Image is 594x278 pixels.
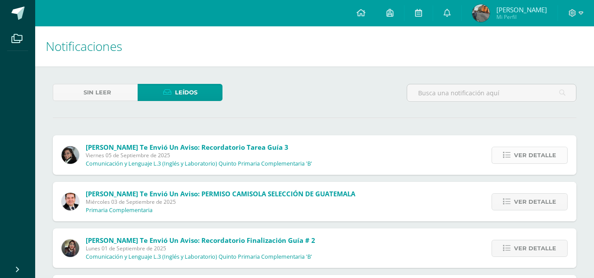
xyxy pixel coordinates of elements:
p: Comunicación y Lenguaje L.3 (Inglés y Laboratorio) Quinto Primaria Complementaria 'B' [86,253,312,260]
img: 7bd163c6daa573cac875167af135d202.png [62,146,79,164]
a: Leídos [138,84,222,101]
span: Ver detalle [514,147,556,163]
a: Sin leer [53,84,138,101]
span: [PERSON_NAME] te envió un aviso: Recordatorio Tarea Guía 3 [86,143,288,152]
span: [PERSON_NAME] te envió un aviso: PERMISO CAMISOLA SELECCIÓN DE GUATEMALA [86,189,355,198]
span: Mi Perfil [496,13,547,21]
span: [PERSON_NAME] [496,5,547,14]
span: Notificaciones [46,38,122,54]
img: 57933e79c0f622885edf5cfea874362b.png [62,193,79,210]
span: [PERSON_NAME] te envió un aviso: Recordatorio finalización guía # 2 [86,236,315,245]
img: f727c7009b8e908c37d274233f9e6ae1.png [62,239,79,257]
span: Viernes 05 de Septiembre de 2025 [86,152,312,159]
input: Busca una notificación aquí [407,84,576,101]
span: Sin leer [84,84,111,101]
img: 6ad27501ef7ba94b53a433d264c03c7d.png [472,4,490,22]
span: Miércoles 03 de Septiembre de 2025 [86,198,355,206]
p: Primaria Complementaria [86,207,153,214]
span: Ver detalle [514,240,556,256]
span: Ver detalle [514,194,556,210]
p: Comunicación y Lenguaje L.3 (Inglés y Laboratorio) Quinto Primaria Complementaria 'B' [86,160,312,167]
span: Leídos [175,84,197,101]
span: Lunes 01 de Septiembre de 2025 [86,245,315,252]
